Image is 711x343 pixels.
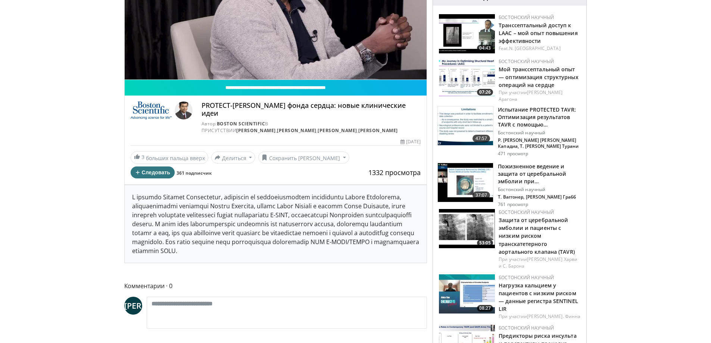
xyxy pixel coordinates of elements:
[498,194,576,200] font: Т. Ваггонер, [PERSON_NAME] Грабб
[439,14,495,53] a: 04:43
[479,240,491,246] font: 53:05
[124,297,142,315] a: [PERSON_NAME]
[498,150,528,157] font: 471 просмотр
[499,313,527,319] font: При участии
[132,193,419,255] font: L ipsumdo Sitamet Consectetur, adipiscin el seddoeiusmodtem incididuntu Labore Etdolorema, aliqua...
[202,101,406,118] font: PROTECT-[PERSON_NAME] фонда сердца: новые клинические идеи
[406,138,421,145] font: [DATE]
[169,282,172,290] font: 0
[439,209,495,248] a: 53:05
[499,66,579,88] a: Мой транссептальный опыт — оптимизация структурных операций на сердце
[217,121,265,127] a: Boston Scientific
[142,169,170,175] font: Следовать
[318,127,357,134] a: [PERSON_NAME]
[499,22,578,44] a: Транссептальный доступ к LAAC – мой опыт повышения эффективности
[277,127,316,134] a: [PERSON_NAME]
[146,155,205,162] font: больших пальца вверх
[439,274,495,314] a: 08:27
[499,256,577,269] a: [PERSON_NAME] Харви и
[498,201,528,208] font: 761 просмотр
[499,14,554,21] a: Бостонский научный
[357,127,359,134] font: ,
[358,127,398,134] a: [PERSON_NAME]
[499,89,562,102] a: [PERSON_NAME] Арагона
[499,89,527,96] font: При участии
[437,106,582,157] a: 47:57 Испытание PROTECTED TAVR: Оптимизация результатов TAVR с помощью церебральной имплантации… ...
[124,282,165,290] font: Комментарии
[509,45,561,52] a: N. [GEOGRAPHIC_DATA]
[124,300,188,311] font: [PERSON_NAME]
[202,121,217,127] font: Автор:
[479,45,491,51] font: 04:43
[222,154,246,161] font: Делиться
[479,89,491,95] font: 07:26
[498,130,545,136] font: Бостонский научный
[439,58,495,97] img: 9db7bd66-738f-4d3f-a0b5-27ddb07fc2ff.150x105_q85_crop-smart_upscale.jpg
[131,166,175,178] button: Следовать
[141,153,144,160] font: 3
[479,305,491,311] font: 08:27
[269,154,340,161] font: Сохранить [PERSON_NAME]
[499,256,527,262] font: При участии
[131,151,208,164] a: 3 больших пальца вверх
[499,58,554,65] a: Бостонский научный
[211,152,256,163] button: Делиться
[499,282,578,312] a: Нагрузка кальцием у пациентов с низким риском — данные регистра SENTINEL LIR
[175,102,193,119] img: Аватар
[498,163,578,200] font: Пожизненное ведение и защита от церебральной эмболии при транскатетерной аортальной регургитации ...
[499,216,575,255] a: Защита от церебральной эмболии и пациенты с низким риском транскатетерного аортального клапана (T...
[475,135,487,141] font: 47:57
[276,127,277,134] font: ,
[498,186,545,193] font: Бостонский научный
[499,274,554,281] a: Бостонский научный
[236,127,276,134] a: [PERSON_NAME]
[475,192,487,198] font: 37:07
[498,137,579,149] font: Р. [PERSON_NAME] [PERSON_NAME] Кападиа, Т. [PERSON_NAME] Турани
[202,121,268,134] font: В ПРИСУТСТВИИ
[131,102,172,119] img: Бостонский научный
[258,152,349,163] button: Сохранить [PERSON_NAME]
[439,274,495,314] img: 83dbc326-a1dd-4c95-9402-ffc06204383c.150x105_q85_crop-smart_upscale.jpg
[438,106,493,145] img: 1dcca77b-100e-46f0-9068-43d323fb0ab6.150x105_q85_crop-smart_upscale.jpg
[316,127,318,134] font: ,
[439,14,495,53] img: 6a6cd68b-42bd-4338-ba7c-f99ee97691b8.150x105_q85_crop-smart_upscale.jpg
[368,168,421,177] font: 1332 просмотра
[503,263,524,269] a: С. Барона
[437,163,582,208] a: 37:07 Пожизненное ведение и защита от церебральной эмболии при транскатетерной аортальной регурги...
[499,325,554,331] a: Бостонский научный
[499,45,509,52] font: Feat.
[498,106,581,135] font: Испытание PROTECTED TAVR: Оптимизация результатов TAVR с помощью церебральной имплантации…
[499,209,554,215] a: Бостонский научный
[177,170,212,176] a: 361 подписчик
[439,58,495,97] a: 07:26
[438,163,493,202] img: 33ec2b02-5695-4293-a78c-35b4639014b0.150x105_q85_crop-smart_upscale.jpg
[527,313,580,319] a: [PERSON_NAME]. Финна
[439,209,495,248] img: e24f87f7-0823-45e0-bb61-0b17b6cde1bf.150x105_q85_crop-smart_upscale.jpg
